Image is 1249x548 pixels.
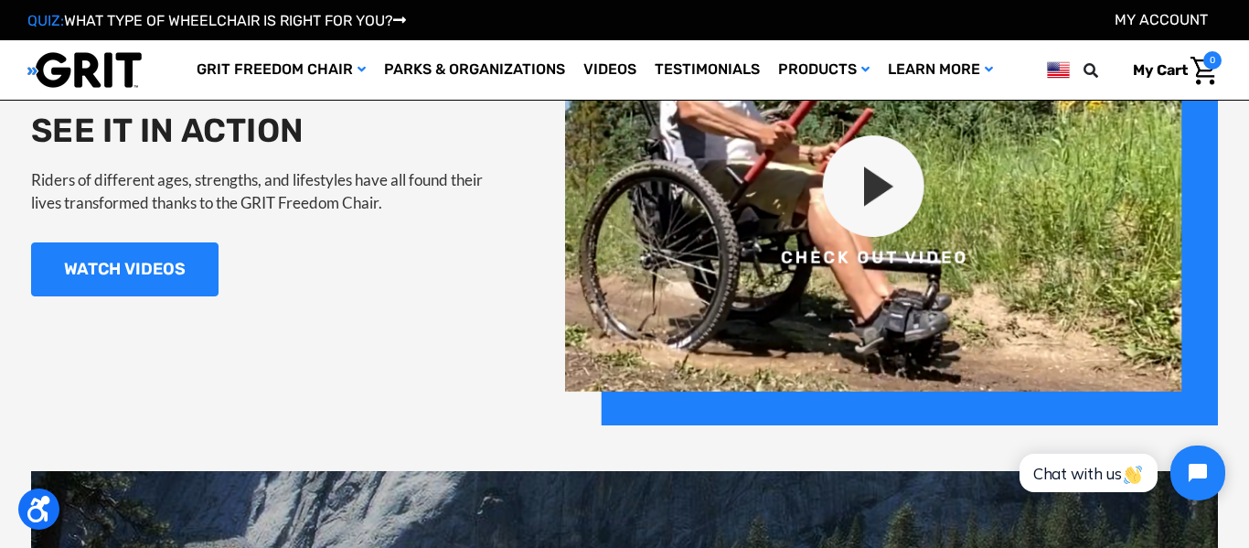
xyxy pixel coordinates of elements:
a: Learn More [879,40,1002,100]
a: Products [769,40,879,100]
img: GRIT All-Terrain Wheelchair and Mobility Equipment [27,51,142,89]
a: Testimonials [646,40,769,100]
a: WATCH VIDEOS [31,242,219,296]
span: Phone Number [270,75,368,92]
a: Parks & Organizations [375,40,574,100]
img: us.png [1047,59,1070,81]
a: Account [1115,11,1208,28]
a: GRIT Freedom Chair [187,40,375,100]
a: QUIZ:WHAT TYPE OF WHEELCHAIR IS RIGHT FOR YOU? [27,12,406,29]
span: 0 [1203,51,1222,70]
iframe: Tidio Chat [999,430,1241,516]
a: Videos [574,40,646,100]
span: QUIZ: [27,12,64,29]
span: My Cart [1133,61,1188,79]
h2: SEE IT IN ACTION [31,111,506,150]
input: Search [1092,51,1119,90]
p: Riders of different ages, strengths, and lifestyles have all found their lives transformed thanks... [31,168,506,215]
a: Cart with 0 items [1119,51,1222,90]
img: Cart [1190,57,1217,85]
